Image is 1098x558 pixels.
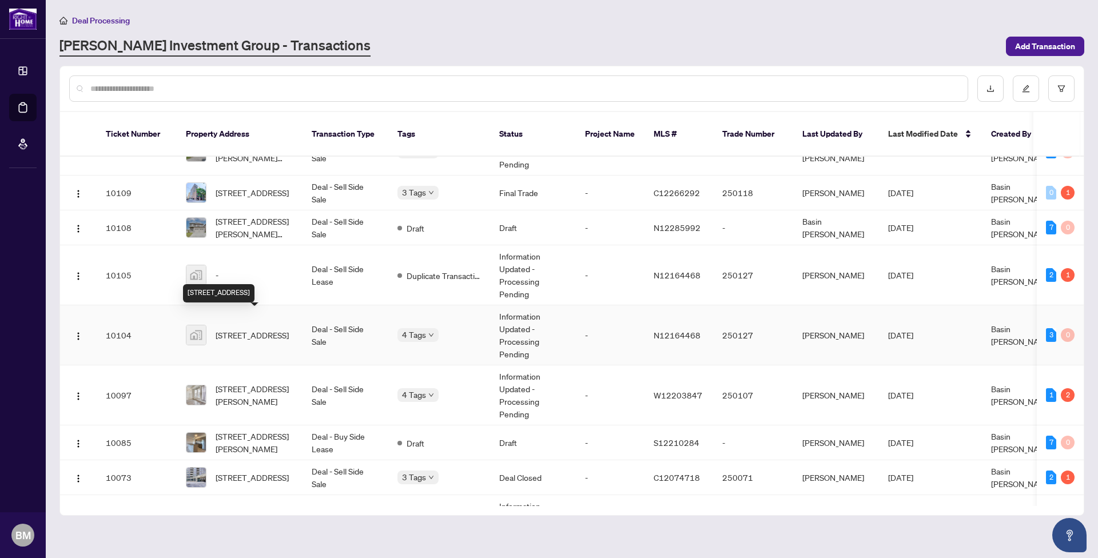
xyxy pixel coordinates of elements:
span: [DATE] [888,330,913,340]
div: [STREET_ADDRESS] [183,284,254,302]
img: Logo [74,224,83,233]
td: Deal - Buy Side Lease [303,425,388,460]
td: Deal - Sell Side Sale [303,305,388,365]
span: edit [1022,85,1030,93]
button: filter [1048,75,1075,102]
span: [STREET_ADDRESS] [216,186,289,199]
div: 1 [1061,471,1075,484]
span: [STREET_ADDRESS][PERSON_NAME] [216,382,293,408]
th: Last Modified Date [879,112,982,157]
button: download [977,75,1004,102]
td: Deal - Sell Side Sale [303,176,388,210]
td: Information Updated - Processing Pending [490,305,576,365]
td: 10073 [97,460,177,495]
td: Information Updated - Processing Pending [490,245,576,305]
div: 7 [1046,436,1056,449]
span: Basin [PERSON_NAME] [991,216,1053,239]
button: Open asap [1052,518,1087,552]
span: Basin [PERSON_NAME] [991,181,1053,204]
a: [PERSON_NAME] Investment Group - Transactions [59,36,371,57]
span: [STREET_ADDRESS][PERSON_NAME] [216,430,293,455]
td: - [576,176,645,210]
span: [DATE] [888,390,913,400]
span: down [428,475,434,480]
button: Logo [69,184,87,202]
span: [DATE] [888,437,913,448]
td: Information Updated - Processing Pending [490,365,576,425]
span: down [428,332,434,338]
span: 3 Tags [402,186,426,199]
td: 10104 [97,305,177,365]
button: edit [1013,75,1039,102]
div: 2 [1061,388,1075,402]
img: Logo [74,439,83,448]
button: Logo [69,468,87,487]
div: 7 [1046,221,1056,234]
td: Deal - Sell Side Lease [303,245,388,305]
td: 10085 [97,425,177,460]
button: Add Transaction [1006,37,1084,56]
th: Tags [388,112,490,157]
td: Deal - Sell Side Lease [303,495,388,555]
span: download [986,85,994,93]
div: 0 [1061,436,1075,449]
span: Duplicate Transaction [407,269,481,282]
span: N12164468 [654,270,701,280]
span: - [216,269,218,281]
th: Property Address [177,112,303,157]
img: Logo [74,189,83,198]
div: 1 [1046,388,1056,402]
span: S12210284 [654,437,699,448]
td: - [713,425,793,460]
img: thumbnail-img [186,468,206,487]
td: 250127 [713,245,793,305]
th: Last Updated By [793,112,879,157]
td: Information Updated - Processing Pending [490,495,576,555]
td: 10108 [97,210,177,245]
span: Basin [PERSON_NAME] [991,384,1053,406]
div: 2 [1046,268,1056,282]
td: 250071 [713,460,793,495]
td: Draft [490,425,576,460]
td: - [576,245,645,305]
img: Logo [74,332,83,341]
span: [STREET_ADDRESS][PERSON_NAME][PERSON_NAME] [216,215,293,240]
span: [DATE] [888,222,913,233]
td: [PERSON_NAME] [793,495,879,555]
th: Ticket Number [97,112,177,157]
td: 10072 [97,495,177,555]
span: W12203847 [654,390,702,400]
img: thumbnail-img [186,183,206,202]
div: 0 [1061,221,1075,234]
img: thumbnail-img [186,218,206,237]
span: Draft [407,222,424,234]
td: [PERSON_NAME] [793,365,879,425]
button: Logo [69,326,87,344]
span: 4 Tags [402,328,426,341]
span: Draft [407,437,424,449]
span: BM [15,527,31,543]
span: N12164468 [654,330,701,340]
td: 250127 [713,305,793,365]
span: 3 Tags [402,471,426,484]
td: 250081 [713,495,793,555]
span: C12266292 [654,188,700,198]
span: [DATE] [888,472,913,483]
div: 1 [1061,268,1075,282]
td: [PERSON_NAME] [793,305,879,365]
span: Last Modified Date [888,127,958,140]
img: logo [9,9,37,30]
td: 10105 [97,245,177,305]
span: down [428,392,434,398]
th: Trade Number [713,112,793,157]
td: Deal - Sell Side Sale [303,210,388,245]
span: Deal Processing [72,15,130,26]
span: Basin [PERSON_NAME] [991,324,1053,346]
span: [STREET_ADDRESS] [216,471,289,484]
div: 1 [1061,186,1075,200]
span: C12074718 [654,472,700,483]
td: 250107 [713,365,793,425]
span: [DATE] [888,188,913,198]
span: Basin [PERSON_NAME] [991,431,1053,454]
th: Created By [982,112,1051,157]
